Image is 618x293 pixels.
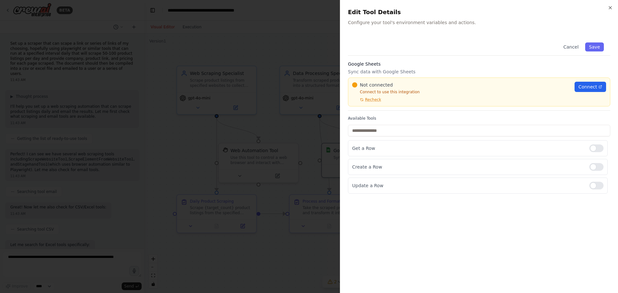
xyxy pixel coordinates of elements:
p: Create a Row [352,164,584,170]
span: Connect [578,84,597,90]
h2: Edit Tool Details [348,8,610,17]
span: Recheck [365,97,381,102]
button: Recheck [352,97,381,102]
p: Sync data with Google Sheets [348,69,610,75]
label: Available Tools [348,116,610,121]
p: Update a Row [352,182,584,189]
button: Cancel [559,42,582,51]
a: Connect [575,82,606,92]
button: Save [585,42,604,51]
p: Connect to use this integration [352,89,571,95]
h3: Google Sheets [348,61,610,67]
span: Not connected [360,82,393,88]
p: Get a Row [352,145,584,151]
p: Configure your tool's environment variables and actions. [348,19,610,26]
